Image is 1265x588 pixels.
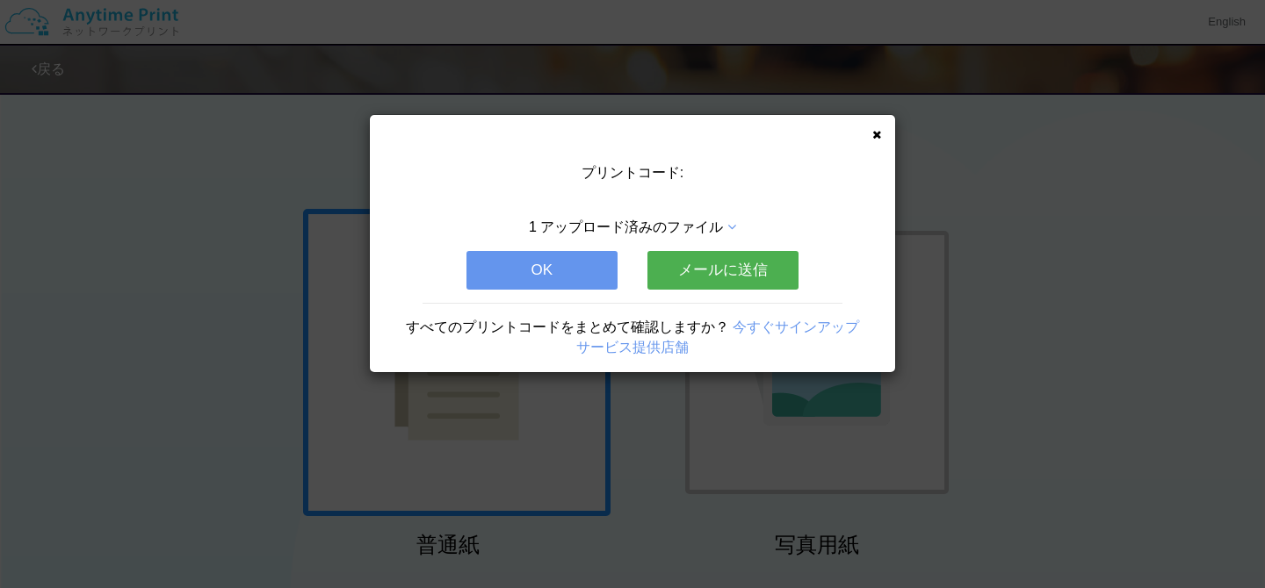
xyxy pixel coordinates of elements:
span: すべてのプリントコードをまとめて確認しますか？ [406,319,729,334]
span: 1 アップロード済みのファイル [529,219,723,234]
button: OK [466,251,618,290]
a: サービス提供店舗 [576,340,689,355]
a: 今すぐサインアップ [733,319,859,334]
span: プリントコード: [582,165,683,180]
button: メールに送信 [647,251,799,290]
